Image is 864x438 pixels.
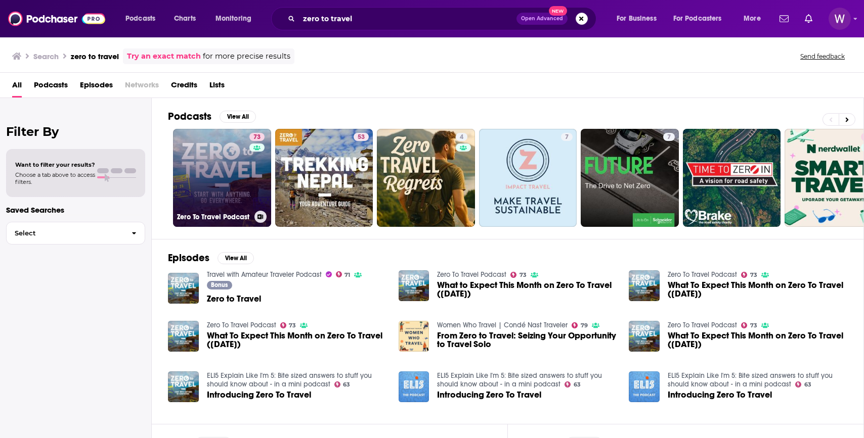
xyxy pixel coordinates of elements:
span: From Zero to Travel: Seizing Your Opportunity to Travel Solo [437,331,617,349]
a: 73Zero To Travel Podcast [173,129,271,227]
a: Travel with Amateur Traveler Podcast [207,270,322,279]
a: Podcasts [34,77,68,98]
span: 73 [750,323,757,328]
img: Podchaser - Follow, Share and Rate Podcasts [8,9,105,28]
h2: Podcasts [168,110,211,123]
span: 73 [289,323,296,328]
input: Search podcasts, credits, & more... [299,11,516,27]
img: What To Expect This Month on Zero To Travel (July 2024) [629,321,660,352]
h2: Episodes [168,252,209,264]
span: Want to filter your results? [15,161,95,168]
a: All [12,77,22,98]
span: Podcasts [125,12,155,26]
a: Introducing Zero To Travel [668,391,772,399]
span: 63 [574,382,581,387]
a: 71 [336,271,351,277]
img: What to Expect This Month on Zero To Travel (February 2025) [399,270,429,301]
a: Introducing Zero To Travel [437,391,541,399]
span: Episodes [80,77,113,98]
a: Zero To Travel Podcast [668,321,737,329]
a: What to Expect This Month on Zero To Travel (February 2025) [437,281,617,298]
button: open menu [610,11,669,27]
a: Zero To Travel Podcast [668,270,737,279]
button: open menu [667,11,737,27]
a: 63 [795,381,811,387]
a: Try an exact match [127,51,201,62]
button: Open AdvancedNew [516,13,568,25]
span: 73 [253,132,261,142]
button: View All [220,111,256,123]
span: Networks [125,77,159,98]
span: Choose a tab above to access filters. [15,171,95,185]
a: 53 [354,133,369,141]
a: ELI5 Explain Like I'm 5: Bite sized answers to stuff you should know about - in a mini podcast [437,371,602,388]
a: 63 [565,381,581,387]
span: 4 [460,132,463,142]
button: Show profile menu [829,8,851,30]
span: Zero to Travel [207,295,261,303]
h3: zero to travel [71,52,119,61]
span: Open Advanced [521,16,563,21]
span: 71 [344,273,350,277]
a: 73 [249,133,265,141]
img: Introducing Zero To Travel [629,371,660,402]
a: Credits [171,77,197,98]
button: View All [218,252,254,264]
span: for more precise results [203,51,290,62]
a: 7 [561,133,573,141]
span: 63 [343,382,350,387]
a: Zero to Travel [168,273,199,304]
a: Show notifications dropdown [775,10,793,27]
a: Zero To Travel Podcast [437,270,506,279]
a: Charts [167,11,202,27]
a: PodcastsView All [168,110,256,123]
span: 7 [667,132,671,142]
button: open menu [737,11,773,27]
h3: Zero To Travel Podcast [177,213,250,221]
div: Search podcasts, credits, & more... [281,7,606,30]
span: 73 [750,273,757,277]
a: 4 [456,133,467,141]
a: 7 [479,129,577,227]
div: 0 [771,133,776,223]
img: Introducing Zero To Travel [399,371,429,402]
p: Saved Searches [6,205,145,215]
img: What To Expect This Month on Zero To Travel (October 2024) [629,270,660,301]
span: What to Expect This Month on Zero To Travel ([DATE]) [437,281,617,298]
button: open menu [118,11,168,27]
button: Select [6,222,145,245]
a: 0 [683,129,781,227]
span: What To Expect This Month on Zero To Travel ([DATE]) [668,331,847,349]
a: 4 [377,129,475,227]
span: Lists [209,77,225,98]
a: 73 [510,272,527,278]
span: 79 [581,323,588,328]
span: Monitoring [215,12,251,26]
a: From Zero to Travel: Seizing Your Opportunity to Travel Solo [399,321,429,352]
a: Women Who Travel | Condé Nast Traveler [437,321,568,329]
span: Bonus [211,282,228,288]
img: User Profile [829,8,851,30]
span: For Podcasters [673,12,722,26]
a: What To Expect This Month on Zero To Travel (July 2024) [668,331,847,349]
span: For Business [617,12,657,26]
a: ELI5 Explain Like I'm 5: Bite sized answers to stuff you should know about - in a mini podcast [668,371,833,388]
a: ELI5 Explain Like I'm 5: Bite sized answers to stuff you should know about - in a mini podcast [207,371,372,388]
a: 7 [581,129,679,227]
a: Introducing Zero To Travel [207,391,311,399]
h2: Filter By [6,124,145,139]
a: Zero To Travel Podcast [207,321,276,329]
a: 63 [334,381,351,387]
img: What To Expect This Month on Zero To Travel (November 2024) [168,321,199,352]
span: What To Expect This Month on Zero To Travel ([DATE]) [207,331,386,349]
